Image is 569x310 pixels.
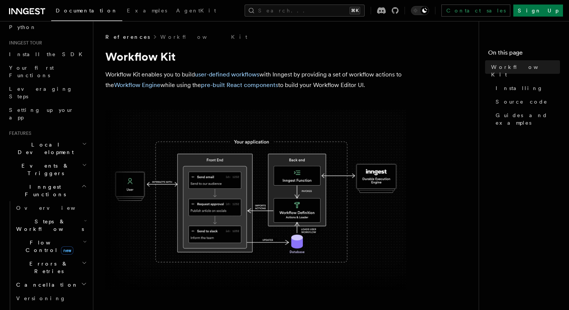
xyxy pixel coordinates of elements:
span: Workflow Kit [491,63,560,78]
a: Workflow Kit [488,60,560,81]
h4: On this page [488,48,560,60]
p: Workflow Kit enables you to build with Inngest by providing a set of workflow actions to the whil... [105,69,406,90]
a: Sign Up [513,5,563,17]
img: The Workflow Kit provides a Workflow Engine to compose workflow actions on the back end and a set... [105,110,406,290]
a: Workflow Kit [160,33,247,41]
span: Features [6,130,31,136]
span: Source code [496,98,548,105]
button: Toggle dark mode [411,6,429,15]
span: Your first Functions [9,65,54,78]
span: Local Development [6,141,82,156]
a: Guides and examples [493,108,560,130]
a: Examples [122,2,172,20]
span: Leveraging Steps [9,86,73,99]
button: Flow Controlnew [13,236,88,257]
span: Installing [496,84,543,92]
a: Source code [493,95,560,108]
a: Workflow Engine [114,81,160,89]
span: Flow Control [13,239,83,254]
a: Your first Functions [6,61,88,82]
a: Overview [13,201,88,215]
span: Guides and examples [496,111,560,127]
kbd: ⌘K [350,7,360,14]
span: Steps & Workflows [13,218,84,233]
span: new [61,246,73,255]
a: AgentKit [172,2,221,20]
a: Documentation [51,2,122,21]
span: AgentKit [176,8,216,14]
button: Inngest Functions [6,180,88,201]
button: Search...⌘K [245,5,365,17]
button: Cancellation [13,278,88,292]
a: Contact sales [441,5,510,17]
a: Python [6,20,88,34]
a: Leveraging Steps [6,82,88,103]
span: Cancellation [13,281,78,289]
span: Inngest Functions [6,183,81,198]
span: Install the SDK [9,51,87,57]
span: References [105,33,150,41]
span: Errors & Retries [13,260,82,275]
span: Inngest tour [6,40,42,46]
a: Setting up your app [6,103,88,124]
a: Installing [493,81,560,95]
a: pre-built React components [201,81,278,89]
h1: Workflow Kit [105,50,406,63]
span: Setting up your app [9,107,74,121]
span: Documentation [56,8,118,14]
button: Errors & Retries [13,257,88,278]
span: Versioning [16,295,66,301]
button: Steps & Workflows [13,215,88,236]
button: Events & Triggers [6,159,88,180]
span: Examples [127,8,167,14]
a: user-defined workflows [195,71,259,78]
span: Overview [16,205,94,211]
a: Versioning [13,292,88,305]
span: Python [9,24,37,30]
button: Local Development [6,138,88,159]
span: Events & Triggers [6,162,82,177]
a: Install the SDK [6,47,88,61]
